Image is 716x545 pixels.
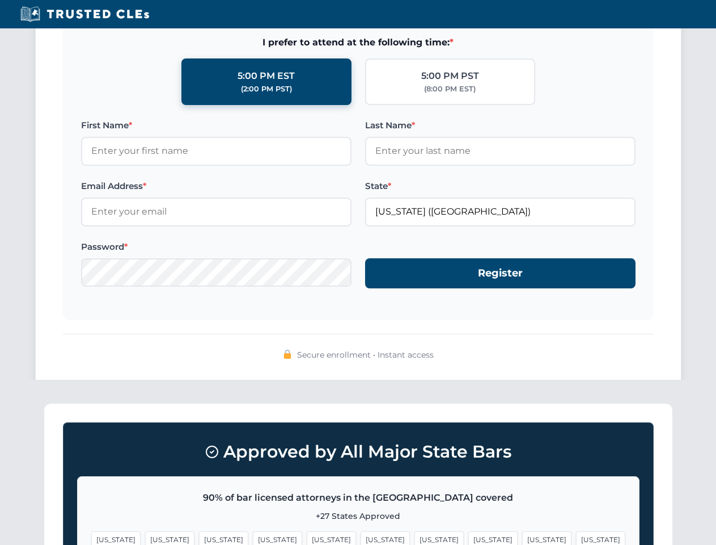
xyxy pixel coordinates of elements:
[81,179,351,193] label: Email Address
[365,179,635,193] label: State
[241,83,292,95] div: (2:00 PM PST)
[283,350,292,359] img: 🔒
[91,491,625,505] p: 90% of bar licensed attorneys in the [GEOGRAPHIC_DATA] covered
[81,137,351,165] input: Enter your first name
[81,35,635,50] span: I prefer to attend at the following time:
[77,437,639,467] h3: Approved by All Major State Bars
[91,510,625,522] p: +27 States Approved
[365,198,635,226] input: Florida (FL)
[421,69,479,83] div: 5:00 PM PST
[81,240,351,254] label: Password
[365,137,635,165] input: Enter your last name
[81,198,351,226] input: Enter your email
[238,69,295,83] div: 5:00 PM EST
[365,258,635,288] button: Register
[17,6,152,23] img: Trusted CLEs
[365,119,635,132] label: Last Name
[81,119,351,132] label: First Name
[424,83,476,95] div: (8:00 PM EST)
[297,349,434,361] span: Secure enrollment • Instant access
